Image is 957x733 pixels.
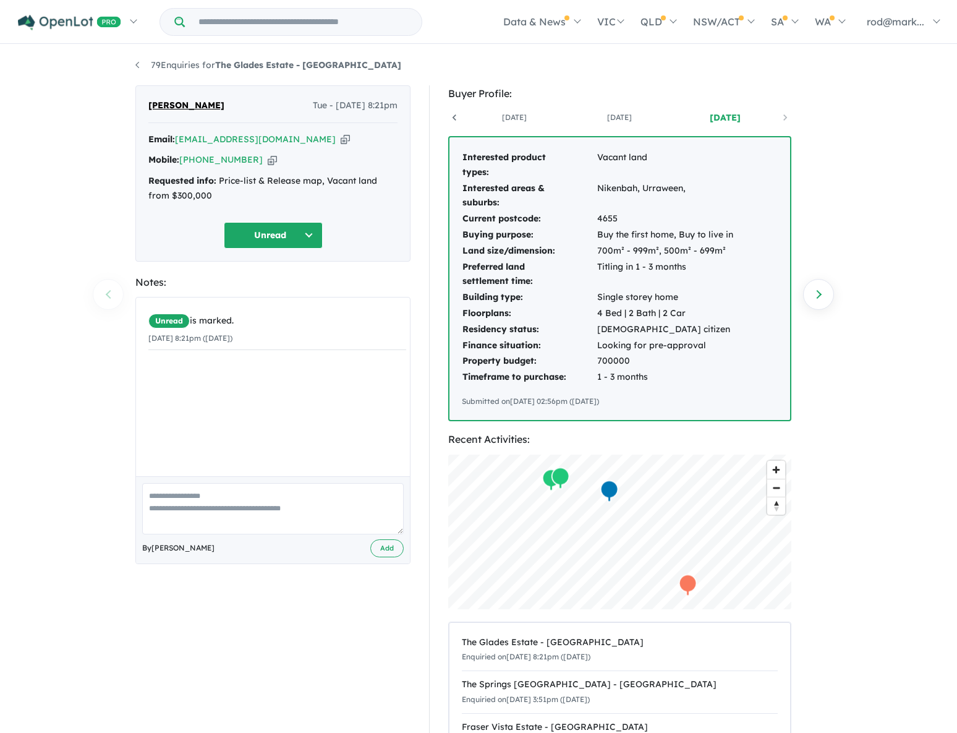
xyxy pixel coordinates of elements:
[462,677,778,692] div: The Springs [GEOGRAPHIC_DATA] - [GEOGRAPHIC_DATA]
[673,111,778,124] a: [DATE]
[462,635,778,650] div: The Glades Estate - [GEOGRAPHIC_DATA]
[767,497,785,515] span: Reset bearing to north
[179,154,263,165] a: [PHONE_NUMBER]
[462,181,597,212] td: Interested areas & suburbs:
[597,243,734,259] td: 700m² - 999m², 500m² - 699m²
[135,58,822,73] nav: breadcrumb
[597,289,734,306] td: Single storey home
[462,227,597,243] td: Buying purpose:
[597,227,734,243] td: Buy the first home, Buy to live in
[867,15,924,28] span: rod@mark...
[597,150,734,181] td: Vacant land
[462,353,597,369] td: Property budget:
[215,59,401,71] strong: The Glades Estate - [GEOGRAPHIC_DATA]
[448,431,791,448] div: Recent Activities:
[341,133,350,146] button: Copy
[462,629,778,672] a: The Glades Estate - [GEOGRAPHIC_DATA]Enquiried on[DATE] 8:21pm ([DATE])
[597,338,734,354] td: Looking for pre-approval
[462,150,597,181] td: Interested product types:
[767,497,785,515] button: Reset bearing to north
[148,175,216,186] strong: Requested info:
[135,59,401,71] a: 79Enquiries forThe Glades Estate - [GEOGRAPHIC_DATA]
[462,322,597,338] td: Residency status:
[542,469,561,492] div: Map marker
[18,15,121,30] img: Openlot PRO Logo White
[597,211,734,227] td: 4655
[462,289,597,306] td: Building type:
[148,134,175,145] strong: Email:
[597,322,734,338] td: [DEMOGRAPHIC_DATA] citizen
[600,480,619,503] div: Map marker
[462,211,597,227] td: Current postcode:
[268,153,277,166] button: Copy
[462,395,778,408] div: Submitted on [DATE] 02:56pm ([DATE])
[448,455,791,609] canvas: Map
[148,333,232,343] small: [DATE] 8:21pm ([DATE])
[148,154,179,165] strong: Mobile:
[224,222,323,249] button: Unread
[142,542,215,554] span: By [PERSON_NAME]
[767,479,785,497] button: Zoom out
[448,85,791,102] div: Buyer Profile:
[597,259,734,290] td: Titling in 1 - 3 months
[313,98,398,113] span: Tue - [DATE] 8:21pm
[679,574,697,597] div: Map marker
[148,98,224,113] span: [PERSON_NAME]
[148,314,190,328] span: Unread
[187,9,419,35] input: Try estate name, suburb, builder or developer
[462,652,590,661] small: Enquiried on [DATE] 8:21pm ([DATE])
[135,274,410,291] div: Notes:
[462,306,597,322] td: Floorplans:
[551,467,570,490] div: Map marker
[462,259,597,290] td: Preferred land settlement time:
[462,369,597,385] td: Timeframe to purchase:
[462,111,567,124] a: [DATE]
[597,306,734,322] td: 4 Bed | 2 Bath | 2 Car
[767,461,785,479] button: Zoom in
[175,134,336,145] a: [EMAIL_ADDRESS][DOMAIN_NAME]
[148,314,406,328] div: is marked.
[462,243,597,259] td: Land size/dimension:
[597,369,734,385] td: 1 - 3 months
[148,174,398,204] div: Price-list & Release map, Vacant land from $300,000
[597,353,734,369] td: 700000
[462,338,597,354] td: Finance situation:
[370,539,404,557] button: Add
[462,695,590,704] small: Enquiried on [DATE] 3:51pm ([DATE])
[597,181,734,212] td: Nikenbah, Urraween,
[567,111,672,124] a: [DATE]
[462,671,778,714] a: The Springs [GEOGRAPHIC_DATA] - [GEOGRAPHIC_DATA]Enquiried on[DATE] 3:51pm ([DATE])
